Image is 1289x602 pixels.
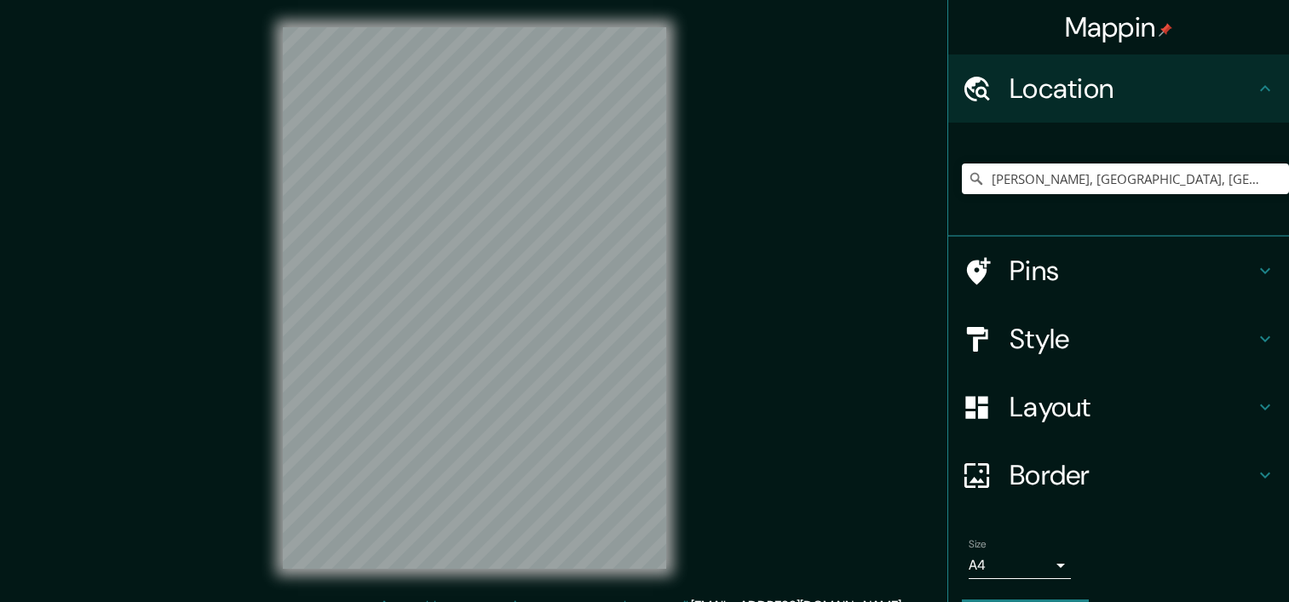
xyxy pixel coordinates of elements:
input: Pick your city or area [962,163,1289,194]
h4: Style [1010,322,1255,356]
img: pin-icon.png [1159,23,1172,37]
div: Style [948,305,1289,373]
h4: Pins [1010,254,1255,288]
h4: Mappin [1065,10,1173,44]
div: Pins [948,237,1289,305]
h4: Layout [1010,390,1255,424]
div: Border [948,441,1289,509]
div: Layout [948,373,1289,441]
div: A4 [969,552,1071,579]
h4: Border [1010,458,1255,492]
canvas: Map [283,27,666,569]
label: Size [969,537,987,552]
h4: Location [1010,72,1255,106]
iframe: Help widget launcher [1137,536,1270,583]
div: Location [948,54,1289,123]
